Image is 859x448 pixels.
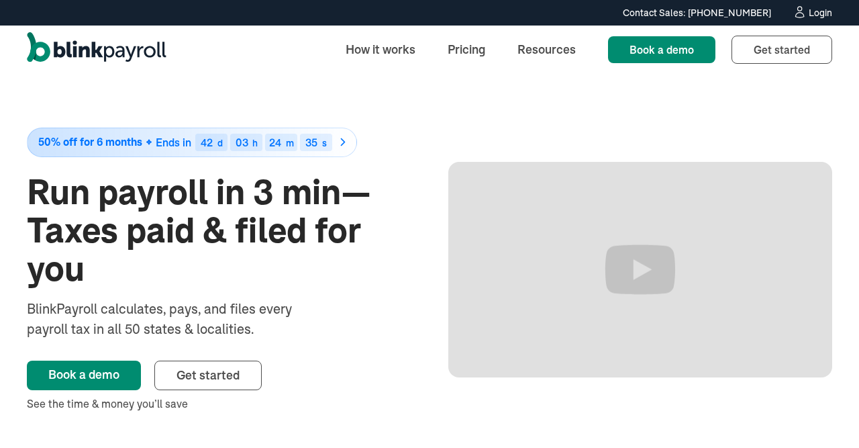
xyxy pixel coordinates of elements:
iframe: Run Payroll in 3 min with BlinkPayroll [448,162,832,377]
div: s [322,138,327,148]
div: BlinkPayroll calculates, pays, and files every payroll tax in all 50 states & localities. [27,299,327,339]
span: Get started [176,367,240,383]
h1: Run payroll in 3 min—Taxes paid & filed for you [27,173,411,289]
span: 03 [236,136,248,149]
div: m [286,138,294,148]
a: Resources [507,35,587,64]
span: 24 [269,136,281,149]
div: Login [809,8,832,17]
span: Ends in [156,136,191,149]
a: Get started [731,36,832,64]
span: 42 [201,136,213,149]
a: Pricing [437,35,496,64]
a: Get started [154,361,262,390]
a: Login [793,5,832,20]
div: h [252,138,258,148]
a: Book a demo [608,36,715,63]
div: See the time & money you’ll save [27,396,411,412]
div: Contact Sales: [PHONE_NUMBER] [623,6,771,20]
span: 50% off for 6 months [38,136,142,148]
a: 50% off for 6 monthsEnds in42d03h24m35s [27,128,411,157]
iframe: Chat Widget [792,384,859,448]
div: d [217,138,223,148]
span: 35 [305,136,317,149]
span: Get started [754,43,810,56]
span: Book a demo [629,43,694,56]
a: How it works [335,35,426,64]
a: Book a demo [27,361,141,390]
a: home [27,32,166,67]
